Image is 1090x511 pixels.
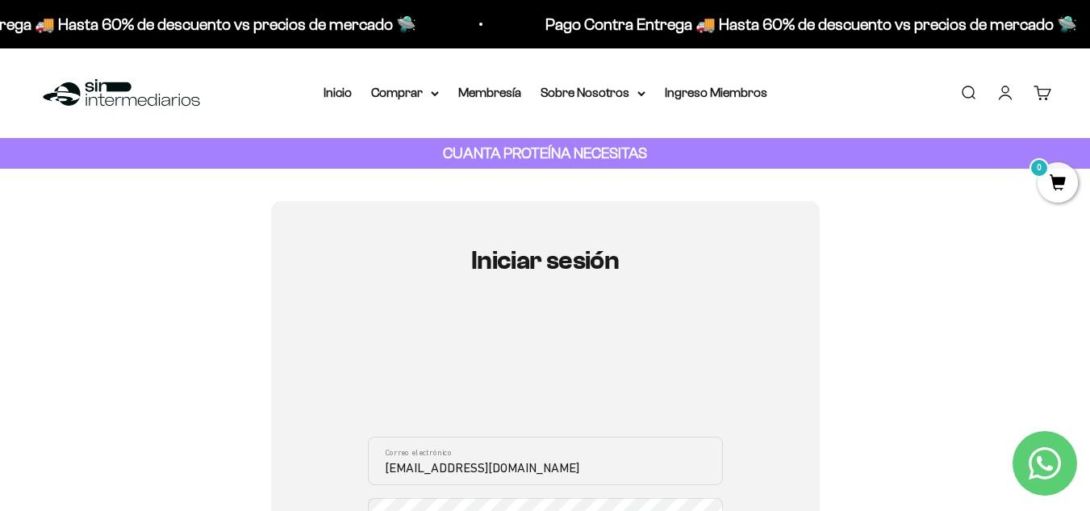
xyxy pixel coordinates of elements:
mark: 0 [1029,158,1049,178]
strong: CUANTA PROTEÍNA NECESITAS [443,145,647,161]
p: Pago Contra Entrega 🚚 Hasta 60% de descuento vs precios de mercado 🛸 [545,11,1077,37]
summary: Sobre Nosotros [541,82,645,103]
a: Membresía [458,86,521,99]
h1: Iniciar sesión [368,246,723,274]
summary: Comprar [371,82,439,103]
a: Inicio [324,86,352,99]
iframe: Social Login Buttons [368,321,723,417]
a: Ingreso Miembros [665,86,767,99]
a: 0 [1038,175,1078,193]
